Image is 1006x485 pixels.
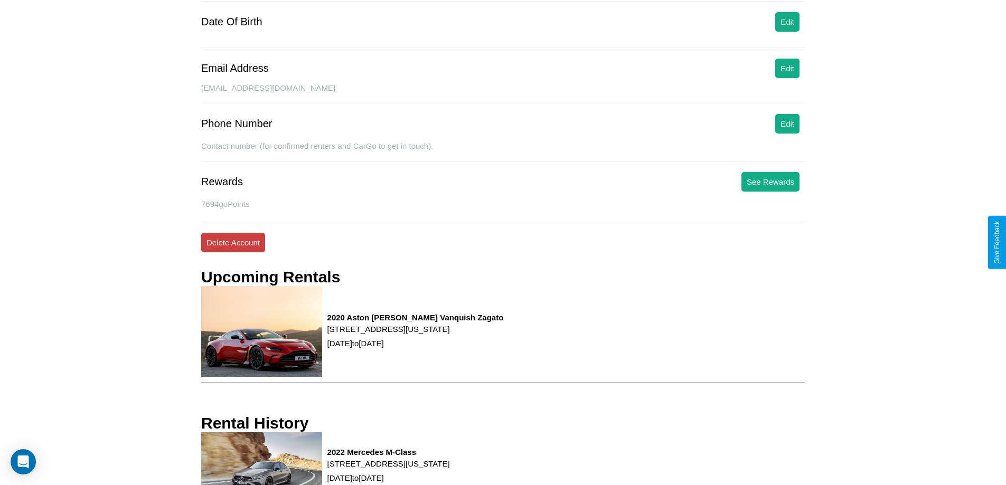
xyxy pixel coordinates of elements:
button: Edit [775,59,800,78]
div: Date Of Birth [201,16,262,28]
p: [STREET_ADDRESS][US_STATE] [327,322,504,336]
div: Email Address [201,62,269,74]
div: Rewards [201,176,243,188]
p: [STREET_ADDRESS][US_STATE] [327,457,450,471]
div: Open Intercom Messenger [11,449,36,474]
p: 7694 goPoints [201,197,805,211]
button: Edit [775,114,800,134]
h3: 2020 Aston [PERSON_NAME] Vanquish Zagato [327,313,504,322]
button: See Rewards [741,172,800,192]
button: Edit [775,12,800,32]
h3: Rental History [201,414,308,432]
div: [EMAIL_ADDRESS][DOMAIN_NAME] [201,83,805,103]
img: rental [201,286,322,376]
p: [DATE] to [DATE] [327,336,504,350]
div: Phone Number [201,118,272,130]
div: Contact number (for confirmed renters and CarGo to get in touch). [201,141,805,161]
button: Delete Account [201,233,265,252]
div: Give Feedback [993,221,1001,264]
h3: 2022 Mercedes M-Class [327,448,450,457]
h3: Upcoming Rentals [201,268,340,286]
p: [DATE] to [DATE] [327,471,450,485]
